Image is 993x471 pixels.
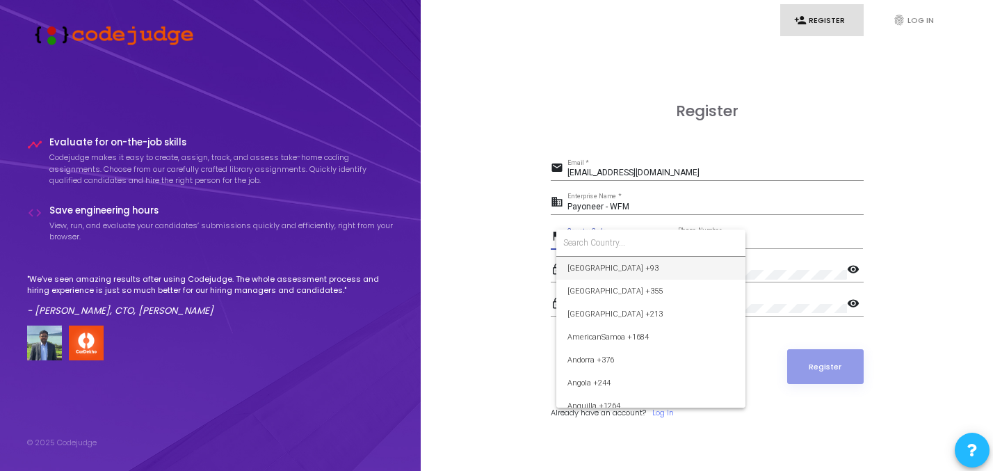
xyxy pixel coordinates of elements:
[567,349,734,372] span: Andorra +376
[567,303,734,326] span: [GEOGRAPHIC_DATA] +213
[567,394,734,417] span: Anguilla +1264
[567,280,734,303] span: [GEOGRAPHIC_DATA] +355
[567,372,734,394] span: Angola +244
[563,237,738,249] input: Search Country...
[567,326,734,349] span: AmericanSamoa +1684
[567,257,734,280] span: [GEOGRAPHIC_DATA] +93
